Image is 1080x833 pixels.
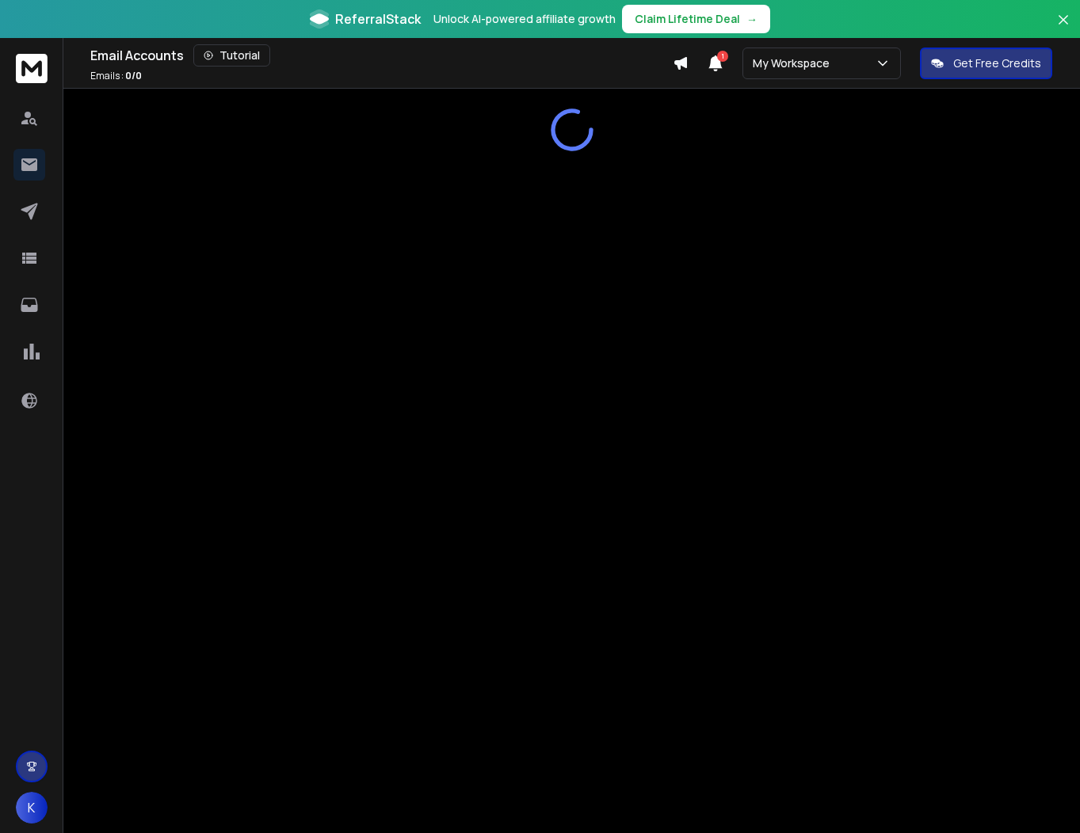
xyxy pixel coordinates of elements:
button: Close banner [1053,10,1074,48]
span: 1 [717,51,728,62]
p: Unlock AI-powered affiliate growth [433,11,616,27]
div: Email Accounts [90,44,673,67]
p: Get Free Credits [953,55,1041,71]
button: Claim Lifetime Deal→ [622,5,770,33]
button: Tutorial [193,44,270,67]
span: 0 / 0 [125,69,142,82]
button: Get Free Credits [920,48,1052,79]
p: Emails : [90,70,142,82]
button: K [16,792,48,823]
span: → [746,11,758,27]
span: ReferralStack [335,10,421,29]
p: My Workspace [753,55,836,71]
